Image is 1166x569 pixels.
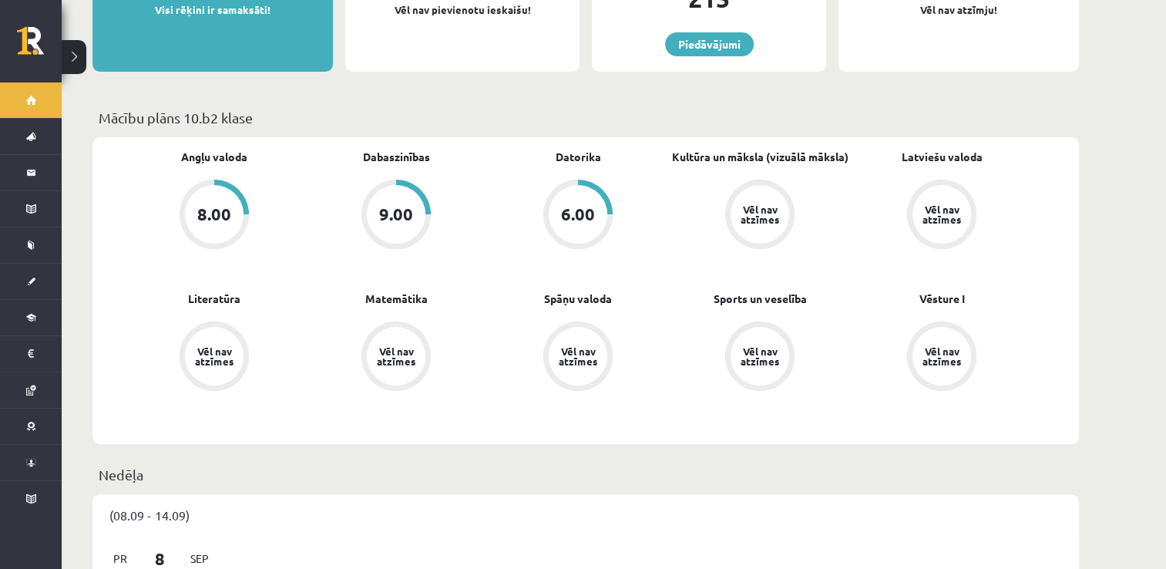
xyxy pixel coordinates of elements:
[920,346,963,366] div: Vēl nav atzīmes
[738,204,781,224] div: Vēl nav atzīmes
[851,180,1033,252] a: Vēl nav atzīmes
[669,322,851,394] a: Vēl nav atzīmes
[846,2,1071,18] p: Vēl nav atzīmju!
[193,346,236,366] div: Vēl nav atzīmes
[92,494,1079,536] div: (08.09 - 14.09)
[487,322,669,394] a: Vēl nav atzīmes
[363,149,430,165] a: Dabaszinības
[544,291,612,307] a: Spāņu valoda
[100,2,325,18] p: Visi rēķini ir samaksāti!
[902,149,983,165] a: Latviešu valoda
[851,322,1033,394] a: Vēl nav atzīmes
[487,180,669,252] a: 6.00
[123,180,305,252] a: 8.00
[353,2,572,18] p: Vēl nav pievienotu ieskaišu!
[665,32,754,56] a: Piedāvājumi
[738,346,781,366] div: Vēl nav atzīmes
[919,291,965,307] a: Vēsture I
[561,206,595,223] div: 6.00
[123,322,305,394] a: Vēl nav atzīmes
[17,27,62,66] a: Rīgas 1. Tālmācības vidusskola
[669,180,851,252] a: Vēl nav atzīmes
[375,346,418,366] div: Vēl nav atzīmes
[556,149,601,165] a: Datorika
[672,149,848,165] a: Kultūra un māksla (vizuālā māksla)
[99,464,1073,485] p: Nedēļa
[181,149,247,165] a: Angļu valoda
[920,204,963,224] div: Vēl nav atzīmes
[197,206,231,223] div: 8.00
[188,291,240,307] a: Literatūra
[556,346,600,366] div: Vēl nav atzīmes
[305,180,487,252] a: 9.00
[714,291,807,307] a: Sports un veselība
[365,291,428,307] a: Matemātika
[305,322,487,394] a: Vēl nav atzīmes
[99,107,1073,128] p: Mācību plāns 10.b2 klase
[379,206,413,223] div: 9.00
